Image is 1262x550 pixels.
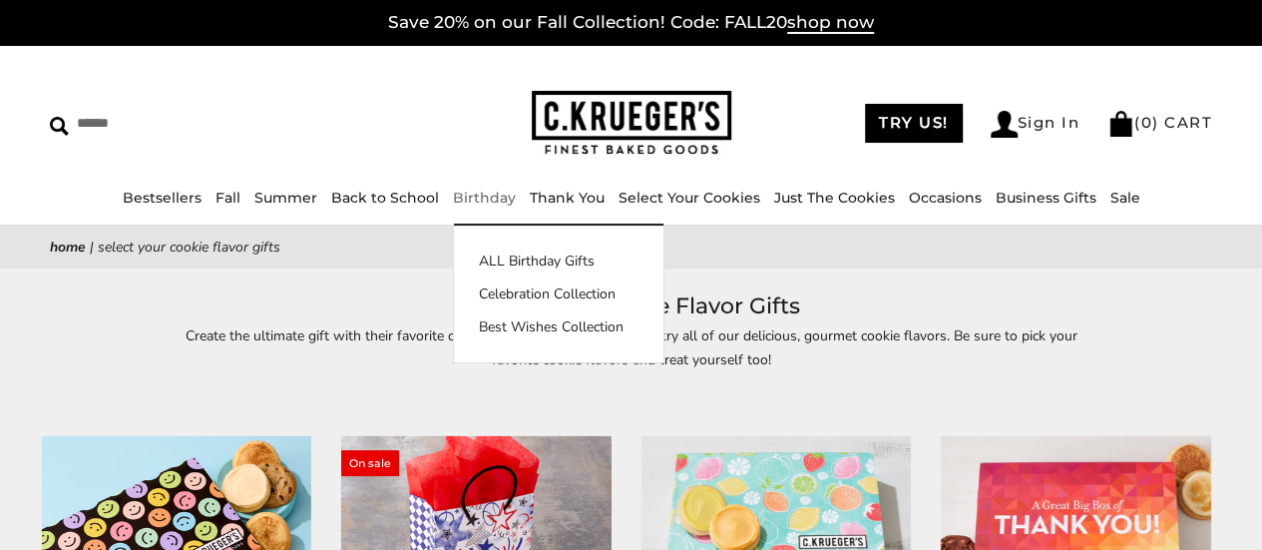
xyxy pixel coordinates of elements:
[341,450,399,476] span: On sale
[173,324,1090,370] p: Create the ultimate gift with their favorite cookie flavors! The perfect way to try all of our de...
[453,189,516,207] a: Birthday
[991,111,1080,138] a: Sign In
[1107,111,1134,137] img: Bag
[530,189,605,207] a: Thank You
[909,189,982,207] a: Occasions
[619,189,760,207] a: Select Your Cookies
[865,104,963,143] a: TRY US!
[50,238,86,257] a: Home
[454,283,663,304] a: Celebration Collection
[98,238,280,257] span: Select Your Cookie Flavor Gifts
[123,189,202,207] a: Bestsellers
[254,189,317,207] a: Summer
[996,189,1096,207] a: Business Gifts
[454,251,663,272] a: ALL Birthday Gifts
[454,316,663,337] a: Best Wishes Collection
[50,117,69,136] img: Search
[1110,189,1140,207] a: Sale
[787,12,874,34] span: shop now
[532,91,731,156] img: C.KRUEGER'S
[991,111,1018,138] img: Account
[90,238,94,257] span: |
[50,108,316,139] input: Search
[388,12,874,34] a: Save 20% on our Fall Collection! Code: FALL20shop now
[774,189,895,207] a: Just The Cookies
[215,189,240,207] a: Fall
[1107,113,1212,132] a: (0) CART
[331,189,439,207] a: Back to School
[80,288,1182,324] h1: Select Your Cookie Flavor Gifts
[50,236,1212,259] nav: breadcrumbs
[1141,113,1153,132] span: 0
